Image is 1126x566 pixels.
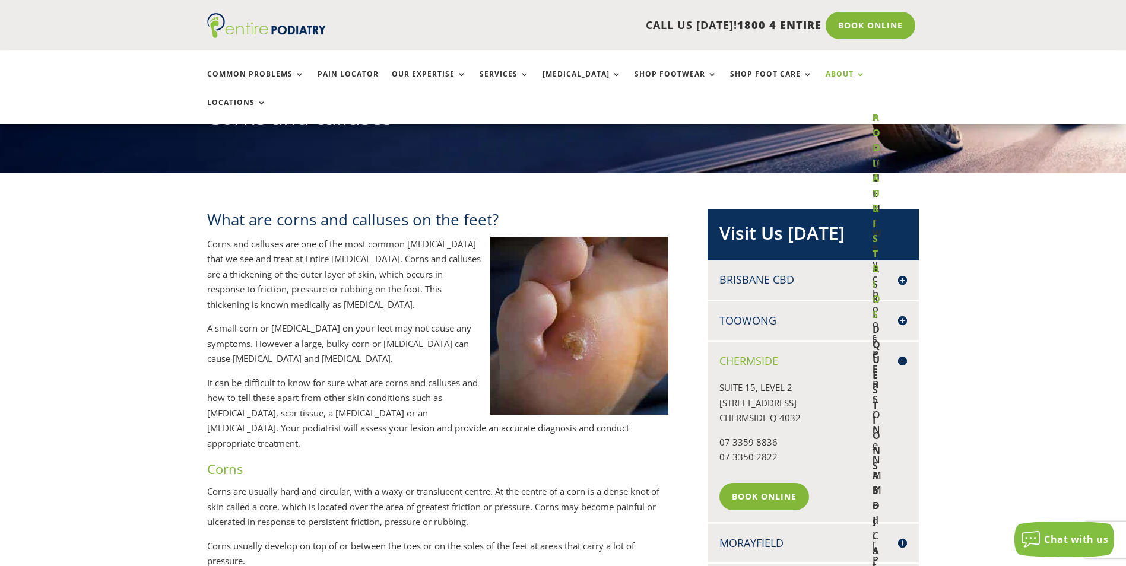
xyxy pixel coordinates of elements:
h2: What are corns and calluses on the feet? [207,209,669,236]
h4: Morayfield [719,536,907,551]
button: Chat with us [1014,522,1114,557]
span: Chat with us [1044,533,1108,546]
a: [PERSON_NAME] [873,332,881,527]
p: Corns and calluses are one of the most common [MEDICAL_DATA] that we see and treat at Entire [MED... [207,237,669,322]
h2: Visit Us [DATE] [719,221,907,252]
a: Entire Podiatry [207,28,326,40]
a: About [826,70,865,96]
span: 1800 4 ENTIRE [737,18,821,32]
a: Shop Foot Care [730,70,813,96]
a: Book Online [826,12,915,39]
a: Pain Locator [318,70,379,96]
img: calluses [490,237,668,415]
a: Our Expertise [392,70,467,96]
h4: Toowong [719,313,907,328]
p: SUITE 15, LEVEL 2 [STREET_ADDRESS] CHERMSIDE Q 4032 [719,380,907,435]
a: Locations [207,98,267,124]
img: logo (1) [207,13,326,38]
p: Corns are usually hard and circular, with a waxy or translucent centre. At the centre of a corn i... [207,484,669,539]
a: Shop Footwear [635,70,717,96]
p: CALL US [DATE]! [372,18,821,33]
h3: Corns [207,460,669,484]
strong: PODIATRIST BIOS [873,111,880,321]
a: Common Problems [207,70,305,96]
p: A small corn or [MEDICAL_DATA] on your feet may not cause any symptoms. However a large, bulky co... [207,321,669,376]
a: Services [480,70,529,96]
p: 07 3359 8836 07 3350 2822 [719,435,907,474]
p: It can be difficult to know for sure what are corns and calluses and how to tell these apart from... [207,376,669,460]
a: [MEDICAL_DATA] [543,70,621,96]
a: Book Online [719,483,809,510]
h4: Chermside [719,354,907,368]
h4: Brisbane CBD [719,272,907,287]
